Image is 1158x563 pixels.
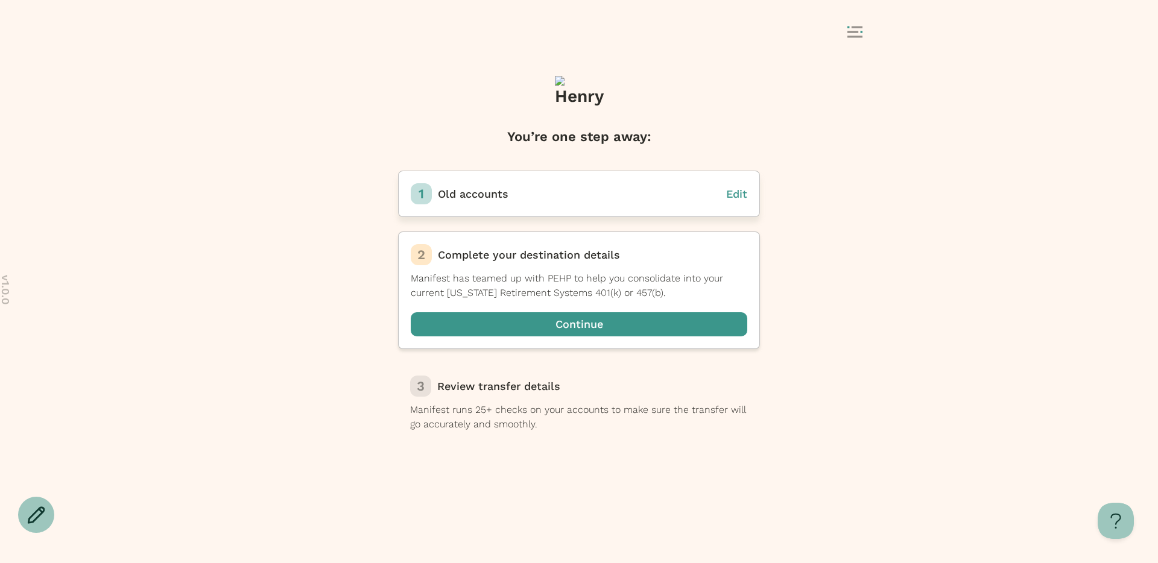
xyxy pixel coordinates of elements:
span: Edit [726,187,747,200]
span: Complete your destination details [438,248,620,261]
img: Henry [555,76,604,121]
p: Manifest runs 25+ checks on your accounts to make sure the transfer will go accurately and smoothly. [410,403,748,432]
p: 2 [417,245,425,265]
span: Old accounts [438,187,508,200]
p: 1 [419,184,424,204]
button: Continue [411,312,747,336]
iframe: Toggle Customer Support [1098,503,1134,539]
span: Review transfer details [437,380,560,392]
h1: You’re one step away: [507,127,651,146]
p: 3 [417,377,425,396]
p: Manifest has teamed up with PEHP to help you consolidate into your current [US_STATE] Retirement ... [411,271,747,300]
